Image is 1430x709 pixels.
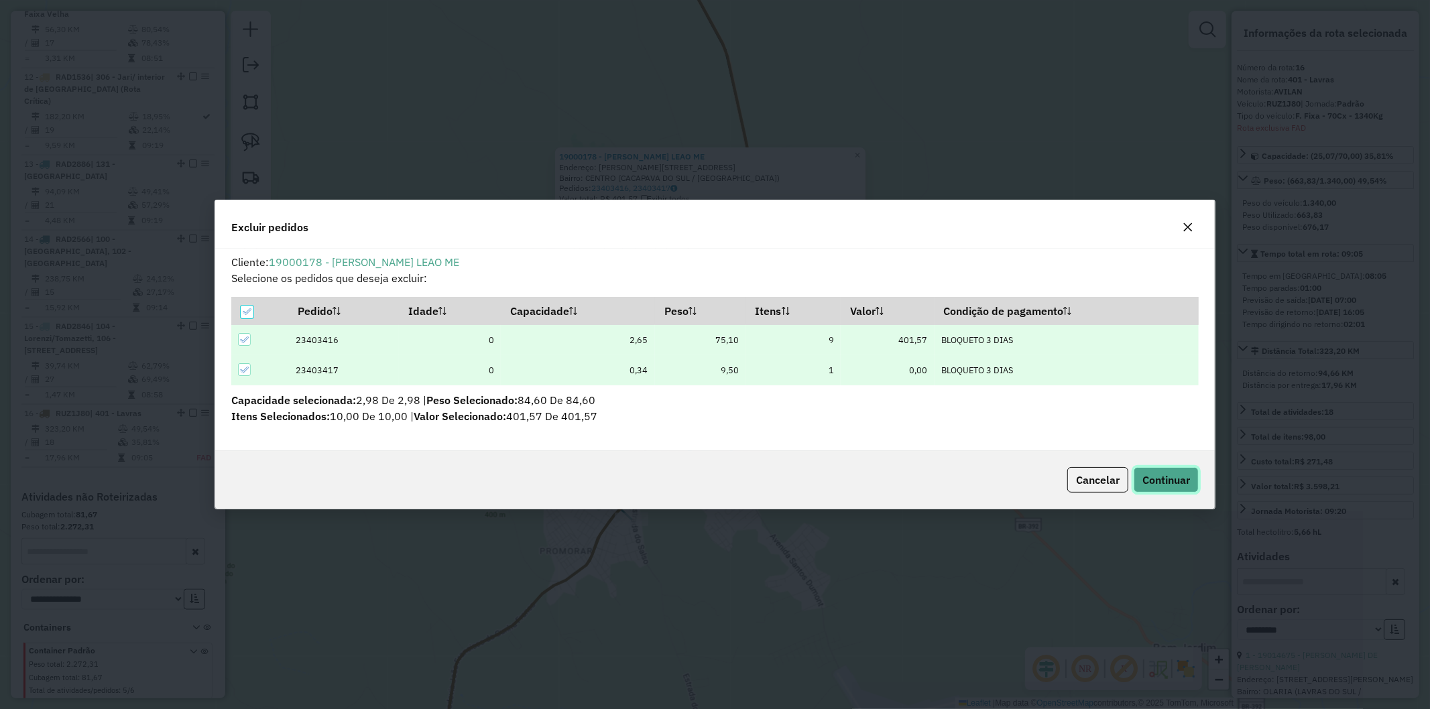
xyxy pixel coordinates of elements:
[399,325,501,355] td: 0
[269,255,459,269] a: 19000178 - [PERSON_NAME] LEAO ME
[231,270,1199,286] p: Selecione os pedidos que deseja excluir:
[426,393,518,407] span: Peso Selecionado:
[231,219,308,235] span: Excluir pedidos
[288,297,399,325] th: Pedido
[231,392,1199,408] p: 2,98 De 2,98 | 84,60 De 84,60
[231,409,414,423] span: 10,00 De 10,00 |
[841,297,935,325] th: Valor
[501,297,655,325] th: Capacidade
[841,355,935,385] td: 0,00
[288,355,399,385] td: 23403417
[501,355,655,385] td: 0,34
[231,393,356,407] span: Capacidade selecionada:
[935,325,1199,355] td: BLOQUETO 3 DIAS
[655,297,746,325] th: Peso
[841,325,935,355] td: 401,57
[399,297,501,325] th: Idade
[399,355,501,385] td: 0
[655,355,746,385] td: 9,50
[231,255,459,269] span: Cliente:
[288,325,399,355] td: 23403416
[1142,473,1190,487] span: Continuar
[414,409,506,423] span: Valor Selecionado:
[935,355,1199,385] td: BLOQUETO 3 DIAS
[655,325,746,355] td: 75,10
[746,297,841,325] th: Itens
[1134,467,1199,493] button: Continuar
[501,325,655,355] td: 2,65
[1067,467,1128,493] button: Cancelar
[746,355,841,385] td: 1
[935,297,1199,325] th: Condição de pagamento
[1076,473,1120,487] span: Cancelar
[231,409,330,423] span: Itens Selecionados:
[231,408,1199,424] p: 401,57 De 401,57
[746,325,841,355] td: 9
